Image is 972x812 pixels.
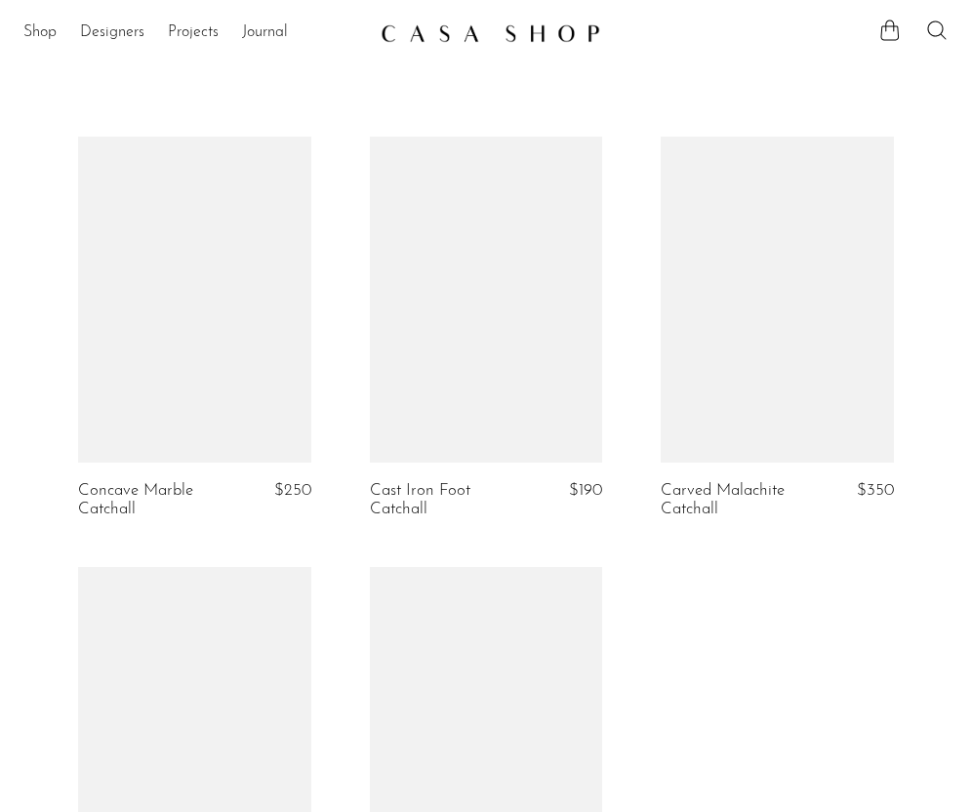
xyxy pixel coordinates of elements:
[857,482,894,499] span: $350
[274,482,311,499] span: $250
[569,482,602,499] span: $190
[23,17,365,50] nav: Desktop navigation
[80,20,144,46] a: Designers
[370,482,521,518] a: Cast Iron Foot Catchall
[23,20,57,46] a: Shop
[242,20,288,46] a: Journal
[168,20,219,46] a: Projects
[661,482,812,518] a: Carved Malachite Catchall
[78,482,229,518] a: Concave Marble Catchall
[23,17,365,50] ul: NEW HEADER MENU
